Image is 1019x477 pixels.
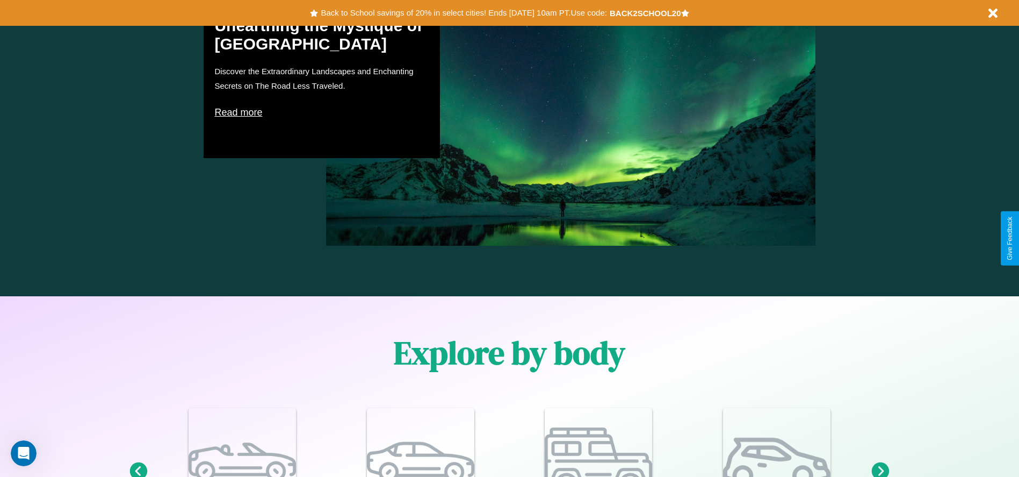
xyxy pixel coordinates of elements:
[214,104,429,121] p: Read more
[318,5,609,20] button: Back to School savings of 20% in select cities! Ends [DATE] 10am PT.Use code:
[1006,217,1014,260] div: Give Feedback
[11,440,37,466] iframe: Intercom live chat
[214,64,429,93] p: Discover the Extraordinary Landscapes and Enchanting Secrets on The Road Less Traveled.
[394,331,625,375] h1: Explore by body
[214,17,429,53] h2: Unearthing the Mystique of [GEOGRAPHIC_DATA]
[610,9,681,18] b: BACK2SCHOOL20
